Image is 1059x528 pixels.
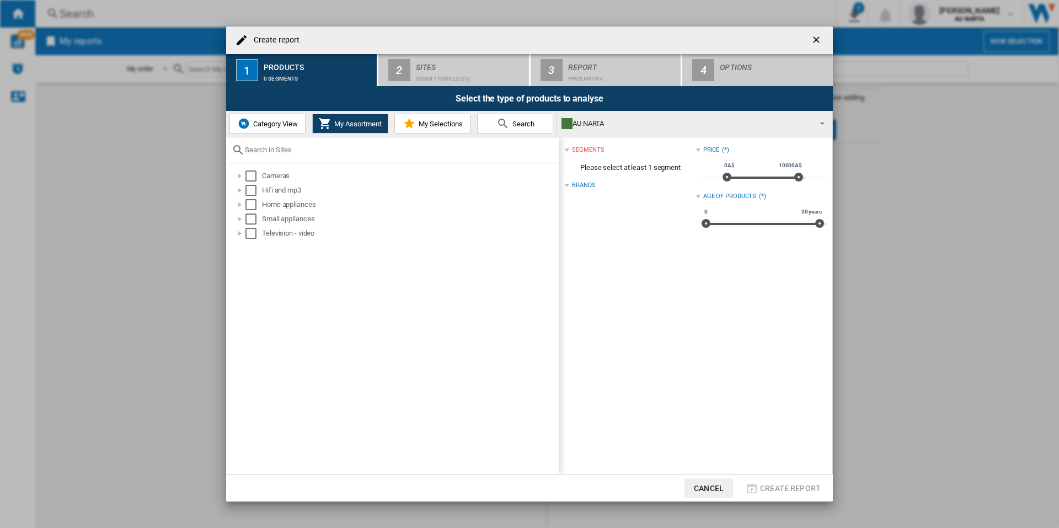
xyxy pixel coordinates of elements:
[229,114,306,134] button: Category View
[226,26,833,502] md-dialog: Create report ...
[226,54,378,86] button: 1 Products 0 segments
[531,54,682,86] button: 3 Report Price Matrix
[226,86,833,111] div: Select the type of products to analyse
[262,170,558,182] div: Cameras
[245,170,262,182] md-checkbox: Select
[723,161,736,170] span: 0A$
[477,114,553,134] button: Search
[806,29,828,51] button: getI18NText('BUTTONS.CLOSE_DIALOG')
[331,120,382,128] span: My Assortment
[416,70,525,82] div: Default profile (25)
[777,161,804,170] span: 10000A$
[237,117,250,130] img: wiser-icon-blue.png
[703,146,720,154] div: Price
[800,207,823,216] span: 30 years
[561,116,810,131] div: AU NARTA
[565,157,696,178] span: Please select at least 1 segment
[760,484,821,493] span: Create report
[568,70,677,82] div: Price Matrix
[388,59,410,81] div: 2
[245,214,262,225] md-checkbox: Select
[703,207,709,216] span: 0
[264,70,372,82] div: 0 segments
[684,478,733,498] button: Cancel
[568,58,677,70] div: Report
[720,58,828,70] div: Options
[692,59,714,81] div: 4
[262,185,558,196] div: Hifi and mp3
[236,59,258,81] div: 1
[541,59,563,81] div: 3
[312,114,388,134] button: My Assortment
[572,146,604,154] div: segments
[262,199,558,210] div: Home appliances
[742,478,824,498] button: Create report
[416,58,525,70] div: Sites
[703,192,757,201] div: Age of products
[245,199,262,210] md-checkbox: Select
[248,35,299,46] h4: Create report
[250,120,298,128] span: Category View
[264,58,372,70] div: Products
[416,120,463,128] span: My Selections
[262,214,558,225] div: Small appliances
[811,34,824,47] ng-md-icon: getI18NText('BUTTONS.CLOSE_DIALOG')
[682,54,833,86] button: 4 Options
[245,228,262,239] md-checkbox: Select
[510,120,534,128] span: Search
[245,185,262,196] md-checkbox: Select
[572,181,595,190] div: Brands
[245,146,554,154] input: Search in Sites
[394,114,470,134] button: My Selections
[378,54,530,86] button: 2 Sites Default profile (25)
[262,228,558,239] div: Television - video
